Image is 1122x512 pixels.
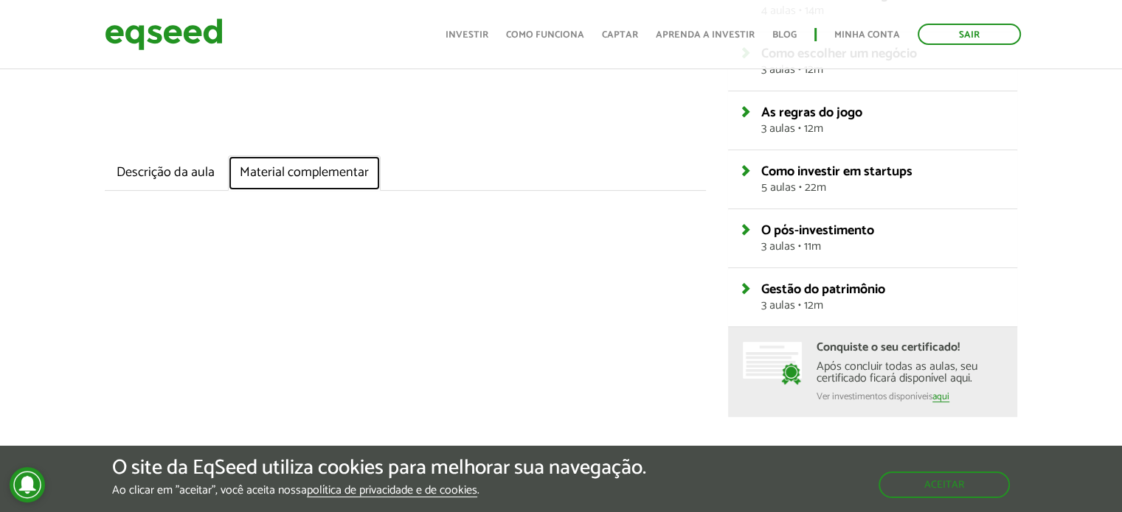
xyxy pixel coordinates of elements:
[761,224,1007,253] a: O pós-investimento3 aulas • 11m
[743,342,802,385] img: conquiste-certificado.png
[761,182,1007,194] span: 5 aulas • 22m
[112,483,646,497] p: Ao clicar em "aceitar", você aceita nossa .
[228,155,381,191] a: Material complementar
[761,123,1007,135] span: 3 aulas • 12m
[817,392,1003,402] div: Ver investimentos disponíveis
[772,30,797,40] a: Blog
[817,361,1003,385] div: Após concluir todas as aulas, seu certificado ficará disponível aqui.
[761,220,874,242] span: O pós-investimento
[761,241,1007,253] span: 3 aulas • 11m
[112,457,646,480] h5: O site da EqSeed utiliza cookies para melhorar sua navegação.
[761,283,1007,312] a: Gestão do patrimônio3 aulas • 12m
[879,471,1010,498] button: Aceitar
[761,278,885,301] span: Gestão do patrimônio
[761,64,1007,76] span: 3 aulas • 12m
[506,30,584,40] a: Como funciona
[307,485,477,497] a: política de privacidade e de cookies
[918,24,1021,45] a: Sair
[761,102,862,124] span: As regras do jogo
[105,15,223,54] img: EqSeed
[761,300,1007,312] span: 3 aulas • 12m
[761,47,1007,76] a: Como escolher um negócio3 aulas • 12m
[105,155,226,191] a: Descrição da aula
[761,161,913,183] span: Como investir em startups
[834,30,900,40] a: Minha conta
[602,30,638,40] a: Captar
[761,106,1007,135] a: As regras do jogo3 aulas • 12m
[761,165,1007,194] a: Como investir em startups5 aulas • 22m
[817,337,960,357] strong: Conquiste o seu certificado!
[446,30,488,40] a: Investir
[656,30,755,40] a: Aprenda a investir
[932,392,949,402] a: aqui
